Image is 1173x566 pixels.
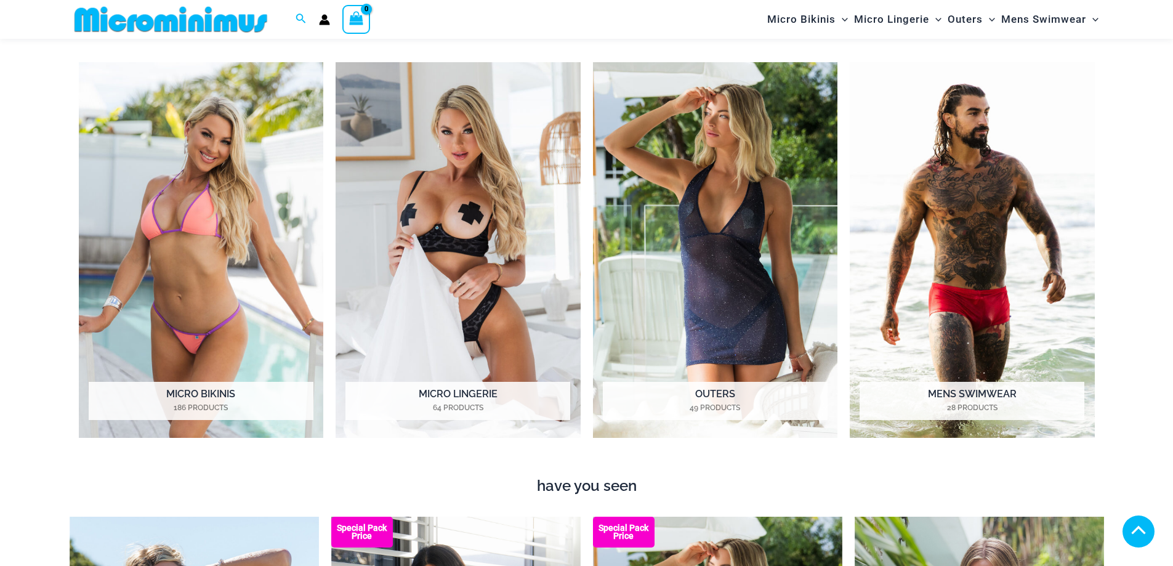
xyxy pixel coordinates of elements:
[345,382,570,420] h2: Micro Lingerie
[836,4,848,35] span: Menu Toggle
[70,477,1104,495] h4: have you seen
[1086,4,1098,35] span: Menu Toggle
[851,4,945,35] a: Micro LingerieMenu ToggleMenu Toggle
[983,4,995,35] span: Menu Toggle
[850,62,1095,439] img: Mens Swimwear
[929,4,941,35] span: Menu Toggle
[854,4,929,35] span: Micro Lingerie
[945,4,998,35] a: OutersMenu ToggleMenu Toggle
[1001,4,1086,35] span: Mens Swimwear
[593,524,655,540] b: Special Pack Price
[948,4,983,35] span: Outers
[89,382,313,420] h2: Micro Bikinis
[860,402,1084,413] mark: 28 Products
[593,62,838,439] img: Outers
[89,402,313,413] mark: 186 Products
[767,4,836,35] span: Micro Bikinis
[764,4,851,35] a: Micro BikinisMenu ToggleMenu Toggle
[850,62,1095,439] a: Visit product category Mens Swimwear
[998,4,1102,35] a: Mens SwimwearMenu ToggleMenu Toggle
[336,62,581,439] img: Micro Lingerie
[342,5,371,33] a: View Shopping Cart, empty
[70,6,272,33] img: MM SHOP LOGO FLAT
[79,62,324,439] a: Visit product category Micro Bikinis
[331,524,393,540] b: Special Pack Price
[762,2,1104,37] nav: Site Navigation
[336,62,581,439] a: Visit product category Micro Lingerie
[603,382,828,420] h2: Outers
[345,402,570,413] mark: 64 Products
[79,62,324,439] img: Micro Bikinis
[319,14,330,25] a: Account icon link
[860,382,1084,420] h2: Mens Swimwear
[296,12,307,27] a: Search icon link
[593,62,838,439] a: Visit product category Outers
[603,402,828,413] mark: 49 Products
